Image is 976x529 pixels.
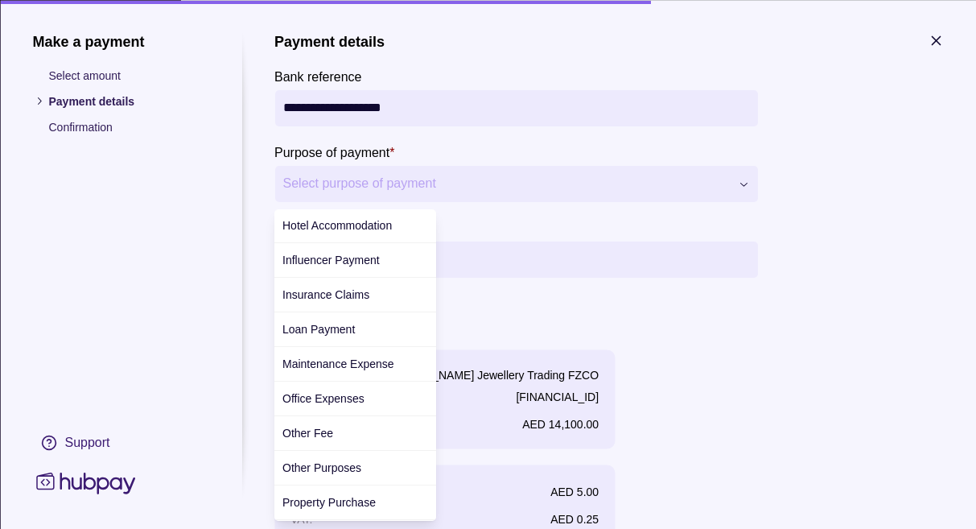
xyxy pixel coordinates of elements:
span: Office Expenses [282,392,364,405]
span: Other Purposes [282,461,361,474]
span: Loan Payment [282,323,355,336]
span: Insurance Claims [282,288,369,301]
span: Influencer Payment [282,254,380,267]
span: Maintenance Expense [282,357,394,370]
span: Property Purchase [282,496,376,509]
span: Other Fee [282,427,333,440]
span: Hotel Accommodation [282,219,392,232]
